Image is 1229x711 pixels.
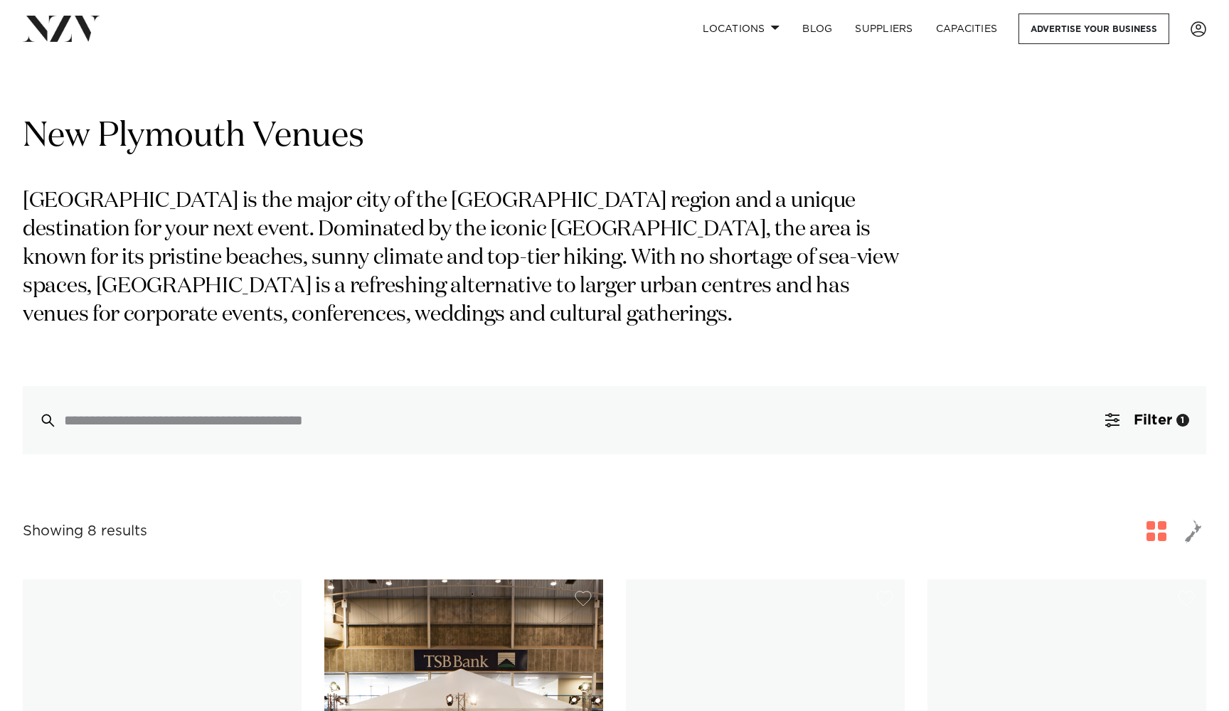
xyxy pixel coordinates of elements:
a: Capacities [925,14,1009,44]
div: 1 [1176,414,1189,427]
p: [GEOGRAPHIC_DATA] is the major city of the [GEOGRAPHIC_DATA] region and a unique destination for ... [23,188,902,329]
button: Filter1 [1088,386,1206,454]
span: Filter [1134,413,1172,427]
a: BLOG [791,14,844,44]
a: Locations [691,14,791,44]
a: SUPPLIERS [844,14,924,44]
img: nzv-logo.png [23,16,100,41]
h1: New Plymouth Venues [23,114,1206,159]
a: Advertise your business [1018,14,1169,44]
div: Showing 8 results [23,520,147,542]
